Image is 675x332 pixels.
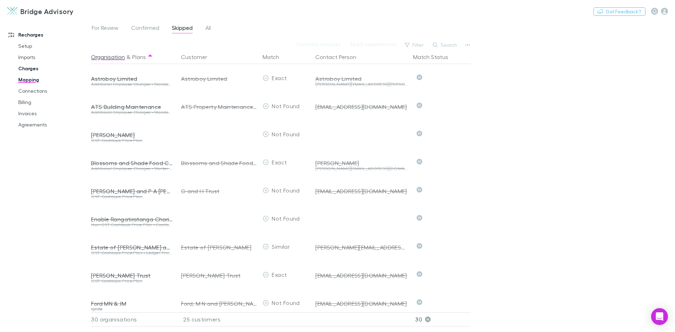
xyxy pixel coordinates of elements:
div: Blossoms and Shade Food Co. Limited [91,160,173,167]
div: Additional Employee Charges • Standard + Payroll + Expenses • Ignite • Ledger Price Plan [91,82,173,86]
div: ATS Property Maintenance and Repairs Limited [181,93,257,121]
span: All [205,24,211,33]
span: Confirmed [131,24,159,33]
span: Not Found [272,215,300,222]
button: Match [263,50,288,64]
div: Open Intercom Messenger [651,308,668,325]
button: Organisation [91,50,125,64]
span: Similar [272,243,290,250]
button: Customer [181,50,216,64]
button: Match Status [413,50,457,64]
div: Blossoms and Shade Food Co. Limited [181,149,257,177]
button: Skip0 organisations [345,40,401,48]
button: Plans [132,50,146,64]
span: Skipped [172,24,193,33]
div: [PERSON_NAME] Trust [91,272,173,279]
a: Bridge Advisory [3,3,78,20]
a: Mapping [11,74,95,85]
div: [PERSON_NAME][EMAIL_ADDRESS][PERSON_NAME][DOMAIN_NAME] [315,244,407,251]
div: Additional Employee Charges • Standard + Payroll + Expenses • Grow [91,110,173,115]
a: Billing [11,97,95,108]
div: Ford, M N and [PERSON_NAME] [181,289,257,318]
svg: Skipped [417,243,422,249]
span: Exact [272,159,287,165]
div: 30 organisations [91,312,175,326]
a: Recharges [1,29,95,40]
div: [PERSON_NAME] [91,131,173,138]
button: Search [429,41,461,49]
span: Not Found [272,103,300,109]
div: [EMAIL_ADDRESS][DOMAIN_NAME] [315,188,407,195]
img: Bridge Advisory's Logo [7,7,18,15]
span: Not Found [272,187,300,194]
p: 30 [415,313,471,326]
svg: Skipped [417,215,422,221]
div: [EMAIL_ADDRESS][DOMAIN_NAME] [315,103,407,110]
span: Not Found [272,299,300,306]
div: Estate of [PERSON_NAME] and Estate of [PERSON_NAME] [91,244,173,251]
svg: Skipped [417,187,422,193]
div: & [91,50,173,64]
div: [PERSON_NAME][EMAIL_ADDRESS][PERSON_NAME][PERSON_NAME][DOMAIN_NAME] [315,82,407,86]
div: [PERSON_NAME] [315,160,407,167]
div: Estate of [PERSON_NAME] [181,233,257,261]
svg: Skipped [417,74,422,80]
div: Ignite [91,307,173,311]
a: Imports [11,52,95,63]
div: [PERSON_NAME][EMAIL_ADDRESS][DOMAIN_NAME] [315,167,407,171]
div: [EMAIL_ADDRESS][DOMAIN_NAME] [315,272,407,279]
div: [PERSON_NAME] and P A [PERSON_NAME] [91,188,173,195]
div: Non-GST Cashbook Price Plan • Cashbook (Non-GST) Price Plan [91,223,173,227]
div: 25 customers [175,312,260,326]
div: Astroboy Limited [91,75,173,82]
div: [EMAIL_ADDRESS][DOMAIN_NAME] [315,300,407,307]
h3: Bridge Advisory [20,7,74,15]
svg: Skipped [417,271,422,277]
a: Invoices [11,108,95,119]
a: Agreements [11,119,95,130]
div: Astroboy Limited [315,75,407,82]
div: Astroboy Limited [181,65,257,93]
svg: Skipped [417,159,422,164]
a: Setup [11,40,95,52]
div: GST Cashbook Price Plan [91,138,173,143]
a: Charges [11,63,95,74]
span: Exact [272,271,287,278]
button: Contact Person [315,50,365,64]
div: ATS Building Maintenance [91,103,173,110]
a: Connections [11,85,95,97]
div: GST Cashbook Price Plan • Ledger Price Plan [91,251,173,255]
svg: Skipped [417,299,422,305]
div: [PERSON_NAME] Trust [181,261,257,289]
span: For Review [92,24,118,33]
button: Confirm0 matches [291,40,345,48]
span: Exact [272,74,287,81]
div: GST Cashbook Price Plan [91,279,173,283]
div: GST Cashbook Price Plan [91,195,173,199]
svg: Skipped [417,131,422,136]
div: G and H Trust [181,177,257,205]
button: Filter [401,41,428,49]
div: Additional Employee Charges • Starter + Payroll • Ignite [91,167,173,171]
div: Ford MN & JM [91,300,173,307]
button: Got Feedback? [593,7,645,16]
div: Enable Rangatiratanga Charitable Trust [91,216,173,223]
svg: Skipped [417,103,422,108]
span: Not Found [272,131,300,137]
